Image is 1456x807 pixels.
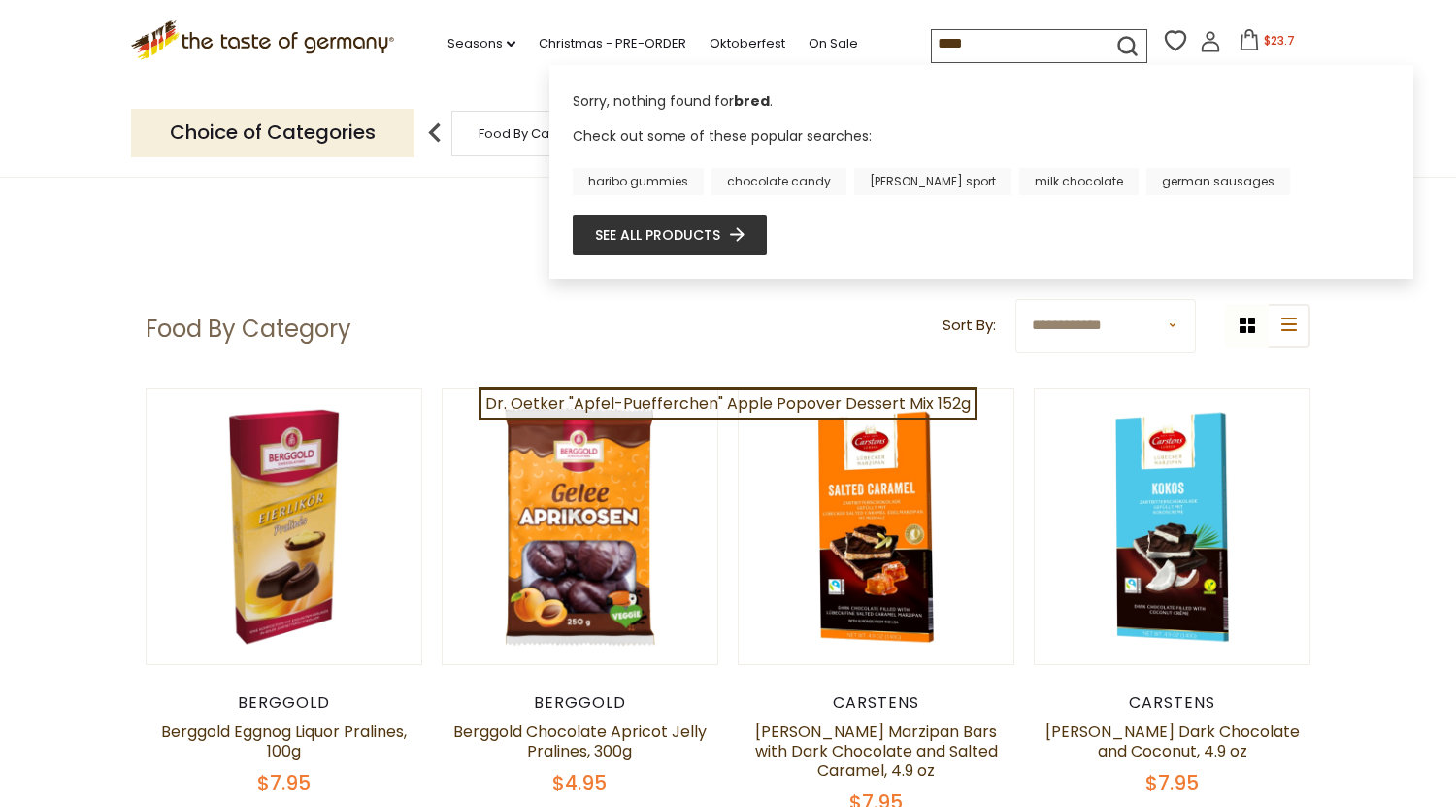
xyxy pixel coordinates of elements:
[1146,168,1290,195] a: german sausages
[539,33,686,54] a: Christmas - PRE-ORDER
[595,224,745,246] a: See all products
[734,91,770,111] b: bred
[755,721,998,782] a: [PERSON_NAME] Marzipan Bars with Dark Chocolate and Salted Caramel, 4.9 oz
[738,693,1014,713] div: Carstens
[453,721,707,762] a: Berggold Chocolate Apricot Jelly Pralines, 300g
[442,693,718,713] div: Berggold
[1225,29,1307,58] button: $23.7
[549,65,1413,278] div: Instant Search Results
[131,109,414,156] p: Choice of Categories
[1264,32,1295,49] span: $23.7
[573,125,1390,194] div: Check out some of these popular searches:
[415,114,454,152] img: previous arrow
[447,33,515,54] a: Seasons
[573,91,1390,125] div: Sorry, nothing found for .
[854,168,1011,195] a: [PERSON_NAME] sport
[739,389,1013,664] img: Carstens Luebecker Marzipan Bars with Dark Chocolate and Salted Caramel, 4.9 oz
[1035,389,1309,664] img: Carstens Luebecker Dark Chocolate and Coconut, 4.9 oz
[257,769,311,796] span: $7.95
[1019,168,1139,195] a: milk chocolate
[161,721,407,762] a: Berggold Eggnog Liquor Pralines, 100g
[147,389,421,664] img: Berggold Eggnog Liquor Pralines, 100g
[1145,769,1199,796] span: $7.95
[943,314,996,338] label: Sort By:
[146,693,422,713] div: Berggold
[809,33,858,54] a: On Sale
[1034,693,1310,713] div: Carstens
[146,315,351,344] h1: Food By Category
[1045,721,1300,762] a: [PERSON_NAME] Dark Chocolate and Coconut, 4.9 oz
[710,33,785,54] a: Oktoberfest
[711,168,846,195] a: chocolate candy
[573,168,704,195] a: haribo gummies
[443,389,717,664] img: Berggold Chocolate Apricot Jelly Pralines, 300g
[479,126,591,141] a: Food By Category
[552,769,607,796] span: $4.95
[479,387,977,420] a: Dr. Oetker "Apfel-Puefferchen" Apple Popover Dessert Mix 152g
